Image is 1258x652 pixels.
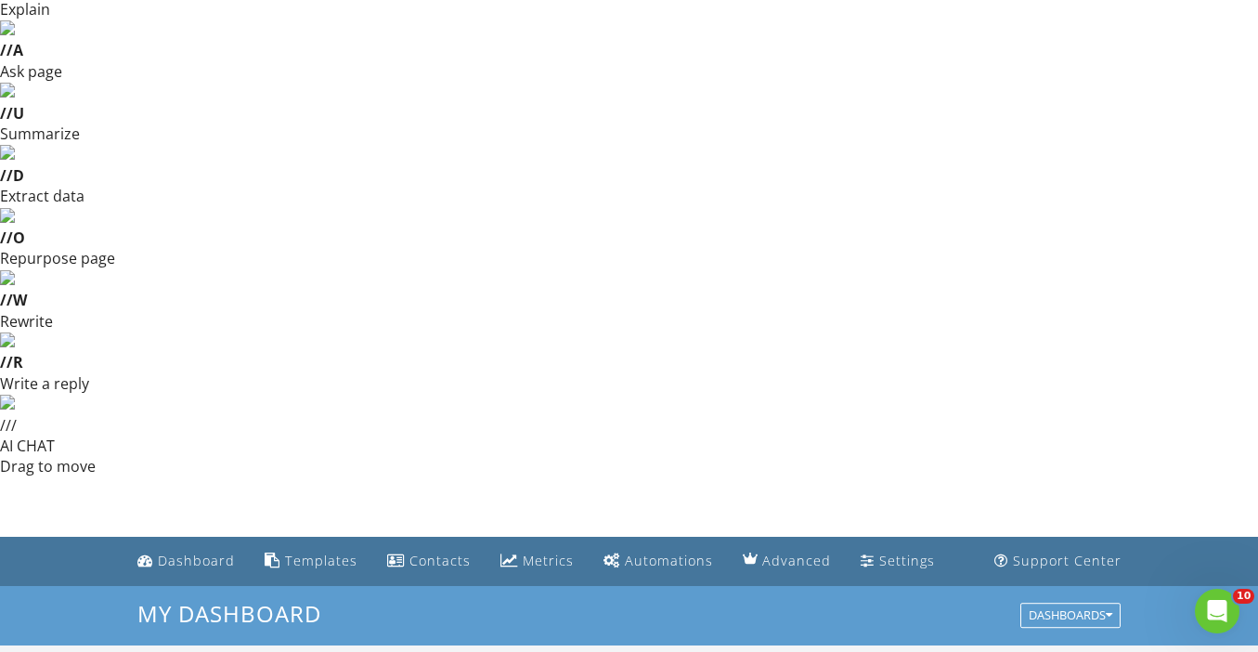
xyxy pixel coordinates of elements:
[158,552,235,569] div: Dashboard
[853,544,942,579] a: Settings
[1233,589,1254,604] span: 10
[380,544,478,579] a: Contacts
[596,544,720,579] a: Automations (Basic)
[523,552,574,569] div: Metrics
[409,552,471,569] div: Contacts
[735,544,838,579] a: Advanced
[762,552,831,569] div: Advanced
[879,552,935,569] div: Settings
[285,552,357,569] div: Templates
[1020,603,1121,629] button: Dashboards
[987,544,1129,579] a: Support Center
[1195,589,1239,633] iframe: Intercom live chat
[1029,609,1112,622] div: Dashboards
[625,552,713,569] div: Automations
[1013,552,1122,569] div: Support Center
[493,544,581,579] a: Metrics
[257,544,365,579] a: Templates
[137,598,321,629] span: My Dashboard
[130,544,242,579] a: Dashboard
